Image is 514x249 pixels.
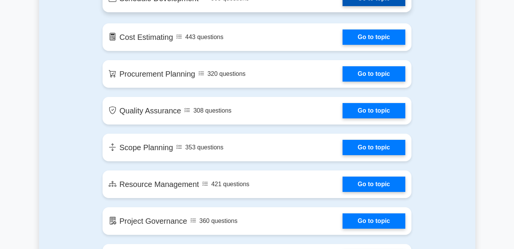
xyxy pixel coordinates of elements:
[343,103,405,118] a: Go to topic
[343,213,405,229] a: Go to topic
[343,66,405,82] a: Go to topic
[343,140,405,155] a: Go to topic
[343,29,405,45] a: Go to topic
[343,177,405,192] a: Go to topic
